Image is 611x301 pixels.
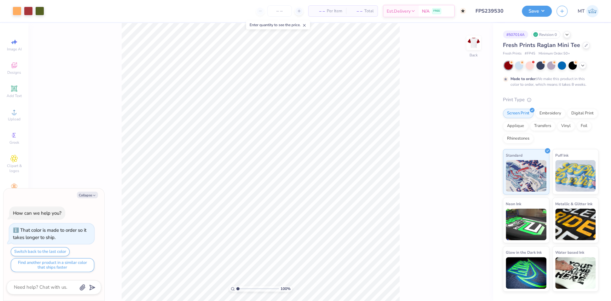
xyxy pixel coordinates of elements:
[567,109,598,118] div: Digital Print
[522,6,552,17] button: Save
[578,5,598,17] a: MT
[312,8,325,14] span: – –
[503,109,533,118] div: Screen Print
[13,227,86,240] div: That color is made to order so it takes longer to ship.
[11,258,94,272] button: Find another product in a similar color that ships faster
[7,93,22,98] span: Add Text
[8,117,20,122] span: Upload
[557,121,575,131] div: Vinyl
[470,52,478,58] div: Back
[387,8,411,14] span: Est. Delivery
[555,152,568,159] span: Puff Ink
[503,96,598,103] div: Print Type
[555,200,592,207] span: Metallic & Glitter Ink
[510,76,537,81] strong: Made to order:
[433,9,440,13] span: FREE
[7,47,22,52] span: Image AI
[506,257,546,289] img: Glow in the Dark Ink
[578,8,585,15] span: MT
[471,5,517,17] input: Untitled Design
[503,134,533,143] div: Rhinestones
[467,37,480,49] img: Back
[577,121,591,131] div: Foil
[327,8,342,14] span: Per Item
[506,152,522,159] span: Standard
[246,20,310,29] div: Enter quantity to see the price.
[510,76,588,87] div: We make this product in this color to order, which means it takes 8 weeks.
[11,247,70,256] button: Switch back to the last color
[503,41,580,49] span: Fresh Prints Raglan Mini Tee
[280,286,291,292] span: 100 %
[503,51,522,56] span: Fresh Prints
[586,5,598,17] img: Michelle Tapire
[555,257,596,289] img: Water based Ink
[7,70,21,75] span: Designs
[525,51,535,56] span: # FP45
[13,210,61,216] div: How can we help you?
[539,51,570,56] span: Minimum Order: 50 +
[3,163,25,173] span: Clipart & logos
[503,31,528,38] div: # 507014A
[506,209,546,240] img: Neon Ink
[506,200,521,207] span: Neon Ink
[503,121,528,131] div: Applique
[77,192,98,198] button: Collapse
[422,8,429,14] span: N/A
[9,140,19,145] span: Greek
[506,160,546,192] img: Standard
[267,5,292,17] input: – –
[555,209,596,240] img: Metallic & Glitter Ink
[535,109,565,118] div: Embroidery
[506,249,542,256] span: Glow in the Dark Ink
[350,8,362,14] span: – –
[530,121,555,131] div: Transfers
[364,8,374,14] span: Total
[555,249,584,256] span: Water based Ink
[555,160,596,192] img: Puff Ink
[531,31,560,38] div: Revision 0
